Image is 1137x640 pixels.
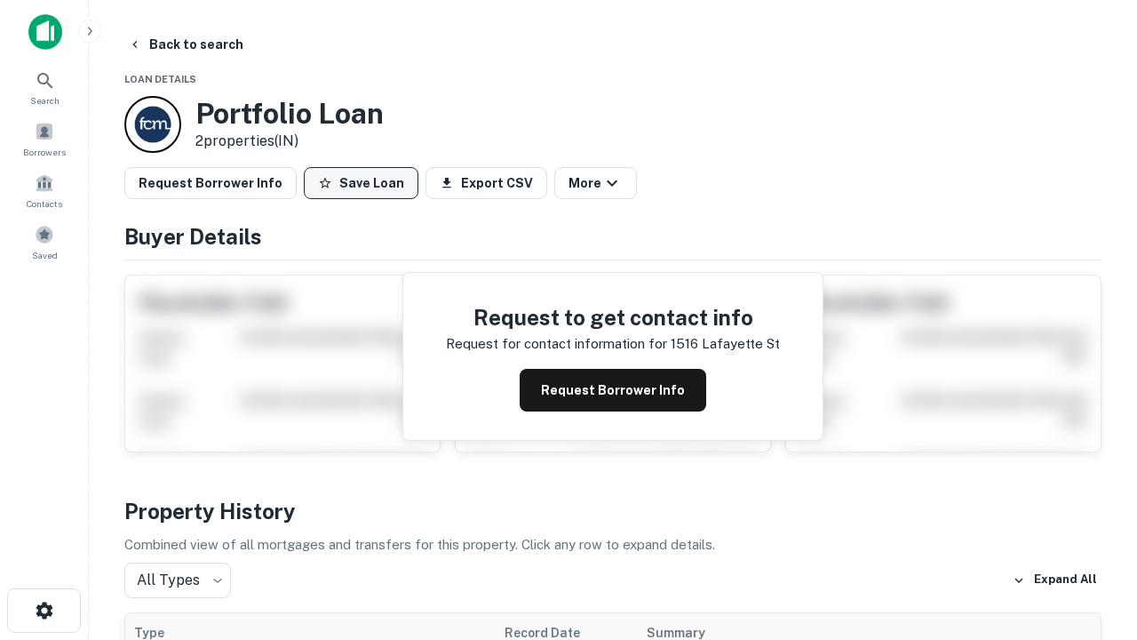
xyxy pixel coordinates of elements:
button: More [554,167,637,199]
a: Search [5,63,83,111]
iframe: Chat Widget [1048,498,1137,583]
h4: Request to get contact info [446,301,780,333]
button: Export CSV [425,167,547,199]
button: Back to search [121,28,250,60]
button: Request Borrower Info [124,167,297,199]
h4: Buyer Details [124,220,1101,252]
p: 1516 lafayette st [671,333,780,355]
span: Loan Details [124,74,196,84]
a: Borrowers [5,115,83,163]
p: Combined view of all mortgages and transfers for this property. Click any row to expand details. [124,534,1101,556]
span: Contacts [27,196,62,211]
span: Saved [32,248,58,262]
h3: Portfolio Loan [195,97,384,131]
div: All Types [124,563,231,598]
h4: Property History [124,495,1101,527]
button: Request Borrower Info [520,369,706,412]
img: capitalize-icon.png [28,14,62,50]
span: Search [30,93,60,108]
span: Borrowers [23,145,66,159]
a: Contacts [5,166,83,214]
p: 2 properties (IN) [195,131,384,152]
a: Saved [5,218,83,266]
button: Save Loan [304,167,418,199]
p: Request for contact information for [446,333,667,355]
button: Expand All [1008,567,1101,594]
